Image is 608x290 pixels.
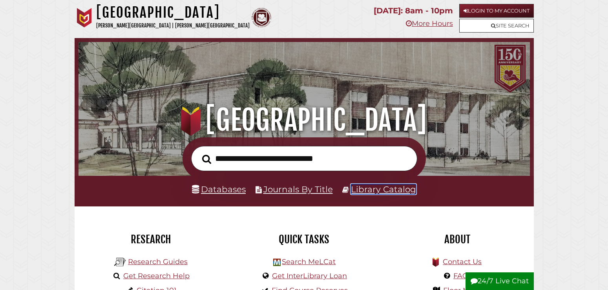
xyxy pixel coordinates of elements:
[387,233,528,246] h2: About
[75,8,94,27] img: Calvin University
[192,184,246,194] a: Databases
[198,152,215,166] button: Search
[406,19,453,28] a: More Hours
[80,233,222,246] h2: Research
[459,4,534,18] a: Login to My Account
[263,184,333,194] a: Journals By Title
[374,4,453,18] p: [DATE]: 8am - 10pm
[96,4,250,21] h1: [GEOGRAPHIC_DATA]
[351,184,416,194] a: Library Catalog
[282,257,336,266] a: Search MeLCat
[114,256,126,268] img: Hekman Library Logo
[234,233,375,246] h2: Quick Tasks
[273,259,281,266] img: Hekman Library Logo
[128,257,188,266] a: Research Guides
[272,272,347,280] a: Get InterLibrary Loan
[123,272,190,280] a: Get Research Help
[443,257,482,266] a: Contact Us
[202,155,211,164] i: Search
[453,272,472,280] a: FAQs
[459,19,534,33] a: Site Search
[96,21,250,30] p: [PERSON_NAME][GEOGRAPHIC_DATA] | [PERSON_NAME][GEOGRAPHIC_DATA]
[88,103,521,137] h1: [GEOGRAPHIC_DATA]
[252,8,271,27] img: Calvin Theological Seminary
